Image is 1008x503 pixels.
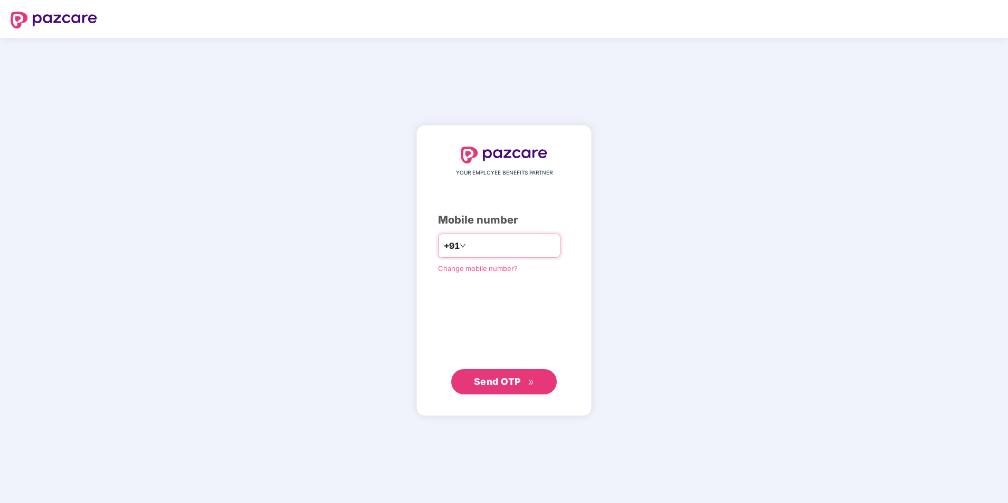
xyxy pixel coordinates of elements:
[456,169,553,177] span: YOUR EMPLOYEE BENEFITS PARTNER
[528,379,535,386] span: double-right
[461,147,547,163] img: logo
[460,243,466,249] span: down
[438,212,570,228] div: Mobile number
[451,369,557,394] button: Send OTPdouble-right
[444,239,460,253] span: +91
[11,12,97,28] img: logo
[438,264,518,273] a: Change mobile number?
[474,376,521,387] span: Send OTP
